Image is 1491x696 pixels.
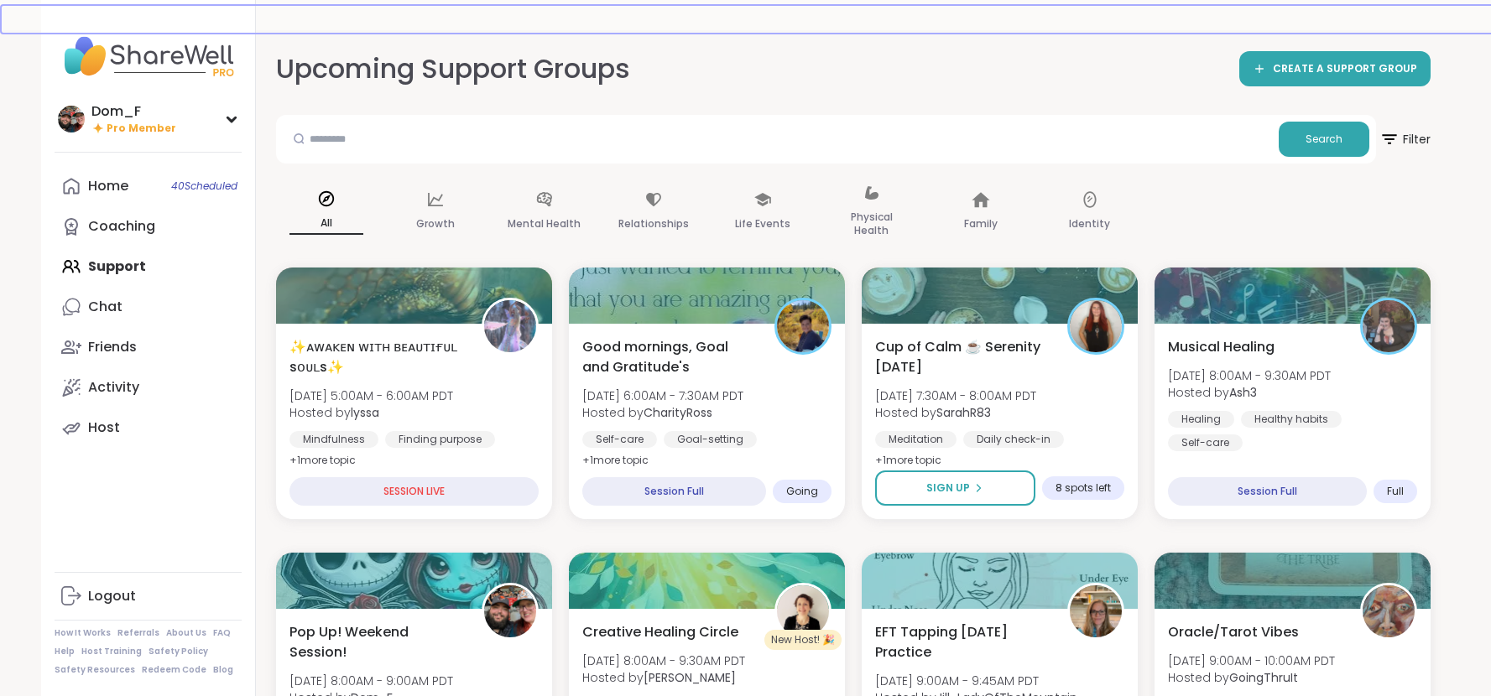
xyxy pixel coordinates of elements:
[875,673,1077,689] span: [DATE] 9:00AM - 9:45AM PDT
[582,669,745,686] span: Hosted by
[107,122,176,136] span: Pro Member
[88,587,136,605] div: Logout
[1168,652,1335,669] span: [DATE] 9:00AM - 10:00AM PDT
[644,404,712,421] b: CharityRoss
[1273,62,1417,76] span: CREATE A SUPPORT GROUP
[1241,411,1342,428] div: Healthy habits
[55,166,242,206] a: Home40Scheduled
[1056,481,1111,495] span: 8 spots left
[582,477,766,506] div: Session Full
[582,652,745,669] span: [DATE] 8:00AM - 9:30AM PDT
[484,585,536,637] img: Dom_F
[964,214,998,234] p: Family
[289,387,453,404] span: [DATE] 5:00AM - 6:00AM PDT
[875,404,1036,421] span: Hosted by
[786,485,818,498] span: Going
[875,431,957,448] div: Meditation
[664,431,757,448] div: Goal-setting
[644,669,736,686] b: [PERSON_NAME]
[1229,384,1257,401] b: Ash3
[618,214,689,234] p: Relationships
[875,622,1049,662] span: EFT Tapping [DATE] Practice
[777,300,829,352] img: CharityRoss
[1379,119,1431,159] span: Filter
[1168,669,1335,686] span: Hosted by
[55,27,242,86] img: ShareWell Nav Logo
[582,404,743,421] span: Hosted by
[1239,51,1431,86] a: CREATE A SUPPORT GROUP
[171,179,237,193] span: 40 Scheduled
[91,102,176,121] div: Dom_F
[289,431,378,448] div: Mindfulness
[936,404,991,421] b: SarahR83
[1168,434,1243,451] div: Self-care
[213,627,231,639] a: FAQ
[289,404,453,421] span: Hosted by
[582,337,756,377] span: Good mornings, Goal and Gratitude's
[636,60,649,73] iframe: Spotlight
[55,408,242,448] a: Host
[582,431,657,448] div: Self-care
[58,106,85,132] img: Dom_F
[289,337,463,377] span: ✨ᴀᴡᴀᴋᴇɴ ᴡɪᴛʜ ʙᴇᴀᴜᴛɪғᴜʟ sᴏᴜʟs✨
[142,664,206,676] a: Redeem Code
[1168,411,1234,428] div: Healing
[1279,122,1369,157] button: Search
[1363,300,1415,352] img: Ash3
[777,585,829,637] img: Jenne
[88,338,137,356] div: Friends
[582,387,743,404] span: [DATE] 6:00AM - 7:30AM PDT
[1229,669,1298,686] b: GoingThruIt
[88,217,155,236] div: Coaching
[926,480,970,496] span: Sign Up
[88,298,123,316] div: Chat
[117,627,159,639] a: Referrals
[289,213,363,235] p: All
[55,206,242,247] a: Coaching
[88,418,120,437] div: Host
[963,431,1064,448] div: Daily check-in
[1168,367,1331,384] span: [DATE] 8:00AM - 9:30AM PDT
[1069,214,1110,234] p: Identity
[55,664,135,676] a: Safety Resources
[1168,384,1331,401] span: Hosted by
[1168,622,1299,642] span: Oracle/Tarot Vibes
[55,576,242,616] a: Logout
[1168,477,1367,506] div: Session Full
[1306,132,1342,147] span: Search
[835,207,909,241] p: Physical Health
[1379,115,1431,164] button: Filter
[55,287,242,327] a: Chat
[81,646,142,657] a: Host Training
[289,477,539,506] div: SESSION LIVE
[1070,300,1122,352] img: SarahR83
[582,622,738,642] span: Creative Healing Circle
[508,214,581,234] p: Mental Health
[385,431,495,448] div: Finding purpose
[416,214,455,234] p: Growth
[351,404,379,421] b: lyssa
[55,646,75,657] a: Help
[484,300,536,352] img: lyssa
[55,627,111,639] a: How It Works
[1387,485,1404,498] span: Full
[1070,585,1122,637] img: Jill_LadyOfTheMountain
[875,337,1049,377] span: Cup of Calm ☕ Serenity [DATE]
[875,470,1035,506] button: Sign Up
[149,646,208,657] a: Safety Policy
[764,630,842,650] div: New Host! 🎉
[289,622,463,662] span: Pop Up! Weekend Session!
[875,387,1036,404] span: [DATE] 7:30AM - 8:00AM PDT
[55,367,242,408] a: Activity
[88,378,139,397] div: Activity
[225,219,238,232] iframe: Spotlight
[1168,337,1275,357] span: Musical Healing
[276,50,644,88] h2: Upcoming Support Groups
[1363,585,1415,637] img: GoingThruIt
[213,664,233,676] a: Blog
[166,627,206,639] a: About Us
[289,673,453,689] span: [DATE] 8:00AM - 9:00AM PDT
[88,177,128,195] div: Home
[55,327,242,367] a: Friends
[735,214,790,234] p: Life Events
